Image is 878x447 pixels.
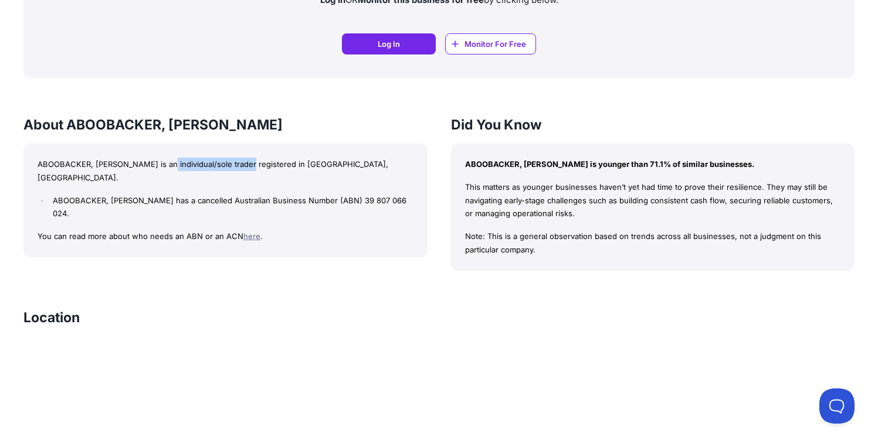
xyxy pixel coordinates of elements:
[465,38,526,50] span: Monitor For Free
[50,194,413,221] li: ABOOBACKER, [PERSON_NAME] has a cancelled Australian Business Number (ABN) 39 807 066 024.
[451,115,855,134] h3: Did You Know
[23,308,80,327] h3: Location
[465,230,841,257] p: Note: This is a general observation based on trends across all businesses, not a judgment on this...
[378,38,400,50] span: Log In
[465,158,841,171] p: ABOOBACKER, [PERSON_NAME] is younger than 71.1% of similar businesses.
[465,180,841,220] p: This matters as younger businesses haven’t yet had time to prove their resilience. They may still...
[445,33,536,54] a: Monitor For Free
[38,230,413,243] p: You can read more about who needs an ABN or an ACN .
[342,33,436,54] a: Log In
[23,115,428,134] h3: About ABOOBACKER, [PERSON_NAME]
[38,158,413,185] p: ABOOBACKER, [PERSON_NAME] is an individual/sole trader registered in [GEOGRAPHIC_DATA], [GEOGRAPH...
[819,388,855,424] iframe: Toggle Customer Support
[243,231,260,241] a: here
